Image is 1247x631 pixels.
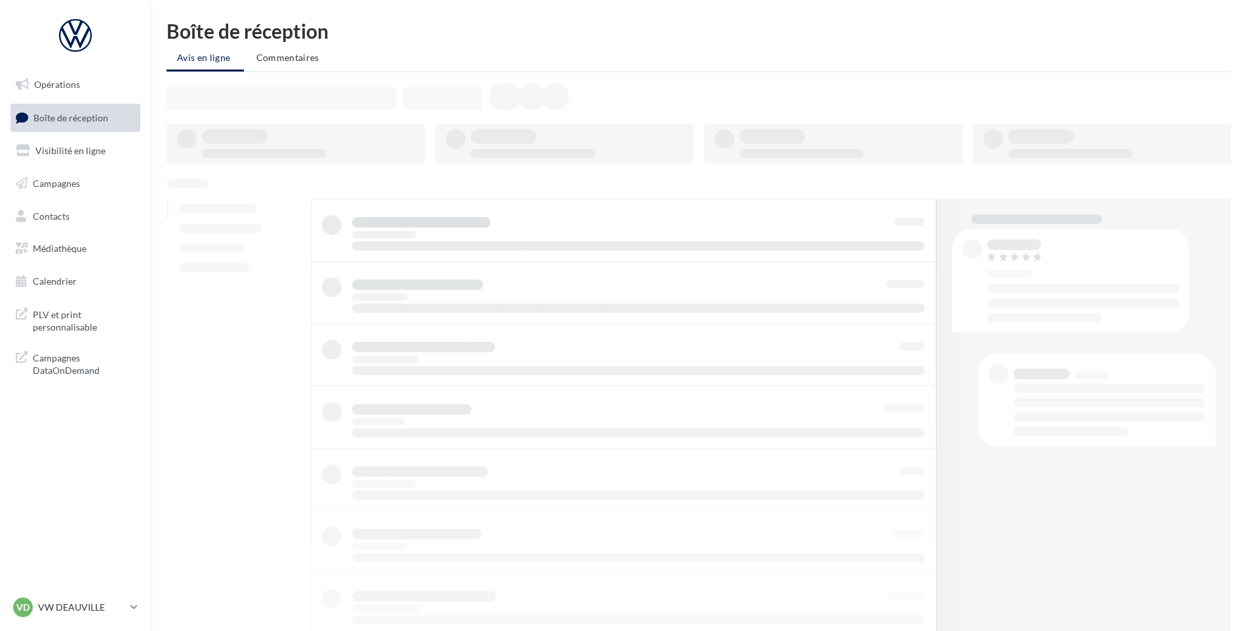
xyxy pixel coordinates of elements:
span: Médiathèque [33,243,87,254]
span: Campagnes [33,178,80,189]
a: Calendrier [8,268,143,295]
span: Contacts [33,210,69,221]
div: Boîte de réception [167,21,1231,41]
a: Opérations [8,71,143,98]
span: Campagnes DataOnDemand [33,349,135,377]
p: VW DEAUVILLE [38,601,125,614]
a: Visibilité en ligne [8,137,143,165]
a: Campagnes [8,170,143,197]
span: Opérations [34,79,80,90]
a: VD VW DEAUVILLE [10,595,140,620]
a: Boîte de réception [8,104,143,132]
a: Contacts [8,203,143,230]
a: Campagnes DataOnDemand [8,344,143,382]
span: VD [16,601,30,614]
span: Commentaires [256,52,319,63]
span: Boîte de réception [33,112,108,123]
a: Médiathèque [8,235,143,262]
span: Calendrier [33,275,77,287]
a: PLV et print personnalisable [8,300,143,339]
span: PLV et print personnalisable [33,306,135,334]
span: Visibilité en ligne [35,145,106,156]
